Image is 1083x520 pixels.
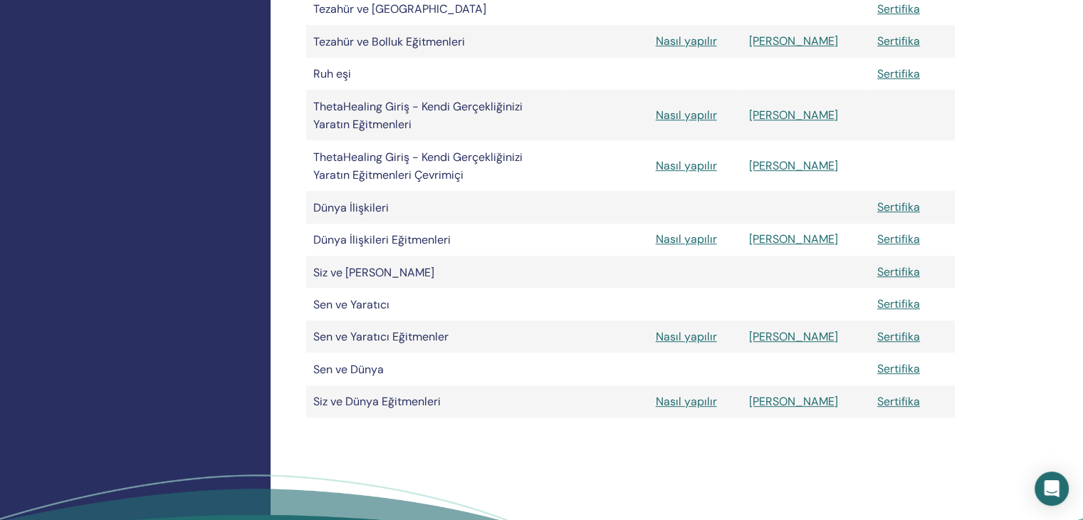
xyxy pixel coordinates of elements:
font: Dünya İlişkileri [313,200,389,215]
a: Sertifika [877,232,920,246]
a: [PERSON_NAME] [749,394,838,409]
a: [PERSON_NAME] [749,108,838,123]
a: Nasıl yapılır [656,108,717,123]
div: Intercom Messenger'ı açın [1035,472,1069,506]
font: Tezahür ve [GEOGRAPHIC_DATA] [313,1,486,16]
a: Nasıl yapılır [656,158,717,173]
a: Nasıl yapılır [656,329,717,344]
a: [PERSON_NAME] [749,329,838,344]
font: Tezahür ve Bolluk Eğitmenleri [313,34,465,49]
a: [PERSON_NAME] [749,33,838,48]
font: ThetaHealing Giriş - Kendi Gerçekliğinizi Yaratın Eğitmenleri Çevrimiçi [313,150,523,182]
a: Sertifika [877,1,920,16]
font: Sen ve Yaratıcı [313,297,389,312]
a: Sertifika [877,361,920,376]
a: [PERSON_NAME] [749,232,838,246]
font: Siz ve [PERSON_NAME] [313,264,434,279]
a: Sertifika [877,394,920,409]
a: Nasıl yapılır [656,232,717,246]
a: Sertifika [877,199,920,214]
a: Sertifika [877,296,920,311]
font: Sen ve Yaratıcı Eğitmenler [313,329,449,344]
a: Sertifika [877,33,920,48]
font: Sen ve Dünya [313,362,384,377]
a: Sertifika [877,264,920,279]
a: Sertifika [877,66,920,81]
font: ThetaHealing Giriş - Kendi Gerçekliğinizi Yaratın Eğitmenleri [313,99,523,132]
font: Dünya İlişkileri Eğitmenleri [313,232,451,247]
font: Ruh eşi [313,66,351,81]
a: Nasıl yapılır [656,33,717,48]
a: Sertifika [877,329,920,344]
a: [PERSON_NAME] [749,158,838,173]
a: Nasıl yapılır [656,394,717,409]
font: Siz ve Dünya Eğitmenleri [313,394,441,409]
